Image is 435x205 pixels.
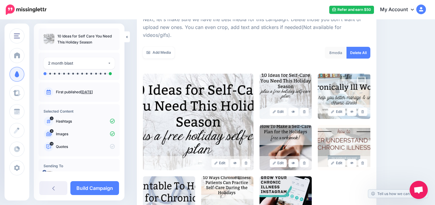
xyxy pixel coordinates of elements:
[318,74,370,119] img: f26889b8a21ab23a5576e3cdf2529970_large.jpg
[56,144,115,149] p: Quotes
[90,73,92,75] li: A post will be sent on day 11
[57,33,115,45] p: 10 Ideas for Self Care You Need This Holiday Season
[54,73,56,75] li: A post will be sent on day 2
[328,108,345,116] a: Edit
[43,109,115,114] h4: Selected Content
[50,142,54,146] span: 14
[143,16,370,39] p: Next, let's make sure we have the best media for this campaign. Delete those you don't want or up...
[318,125,370,170] img: 470880e847dcd39f4c515e08460f28c0_large.jpg
[410,181,428,199] a: Open chat
[95,73,97,75] li: A post will be sent on day 18
[270,108,287,116] a: Edit
[43,57,115,69] button: 2 month blast
[48,60,108,67] div: 2 month blast
[329,6,374,14] a: Refer and earn $50
[14,33,20,39] img: menu.png
[109,72,112,75] li: A post will be sent on day 60
[346,47,370,59] a: Delete All
[143,74,253,170] img: c894d15a9a02ec0b47aee98da8e6313c_large.jpg
[368,190,428,198] a: Tell us how we can improve
[77,73,79,75] li: A post will be sent on day 7
[50,129,53,133] span: 8
[56,131,115,137] p: Images
[259,74,312,119] img: 399e7cacd701fafe0052289555b87c2d_large.jpg
[49,73,51,75] li: A post will be sent on day 1
[81,90,93,94] a: [DATE]
[6,5,47,15] img: Missinglettr
[374,2,426,17] a: My Account
[43,164,115,168] h4: Sending To
[68,73,69,75] li: A post will be sent on day 5
[56,119,115,124] p: Hashtags
[329,50,332,55] span: 8
[81,73,83,75] li: A post will be sent on day 8
[100,73,101,75] li: A post will be sent on day 31
[56,89,115,95] p: First published
[328,159,345,167] a: Edit
[43,72,47,75] li: A post will be sent on day 0
[259,125,312,170] img: 4745d416eaf16273a70dd1293bd4f354_large.jpg
[211,159,229,167] a: Edit
[143,47,175,59] a: Add Media
[63,73,65,75] li: A post will be sent on day 4
[58,73,60,75] li: A post will be sent on day 3
[325,47,347,59] div: media
[104,73,106,75] li: A post will be sent on day 46
[72,73,74,75] li: A post will be sent on day 6
[43,171,53,181] img: 218253520_234552475155016_8163494364171905236_n-bsa153206.jpg
[86,73,88,75] li: A post will be sent on day 9
[43,33,54,44] img: c894d15a9a02ec0b47aee98da8e6313c_thumb.jpg
[270,159,287,167] a: Edit
[50,117,53,120] span: 0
